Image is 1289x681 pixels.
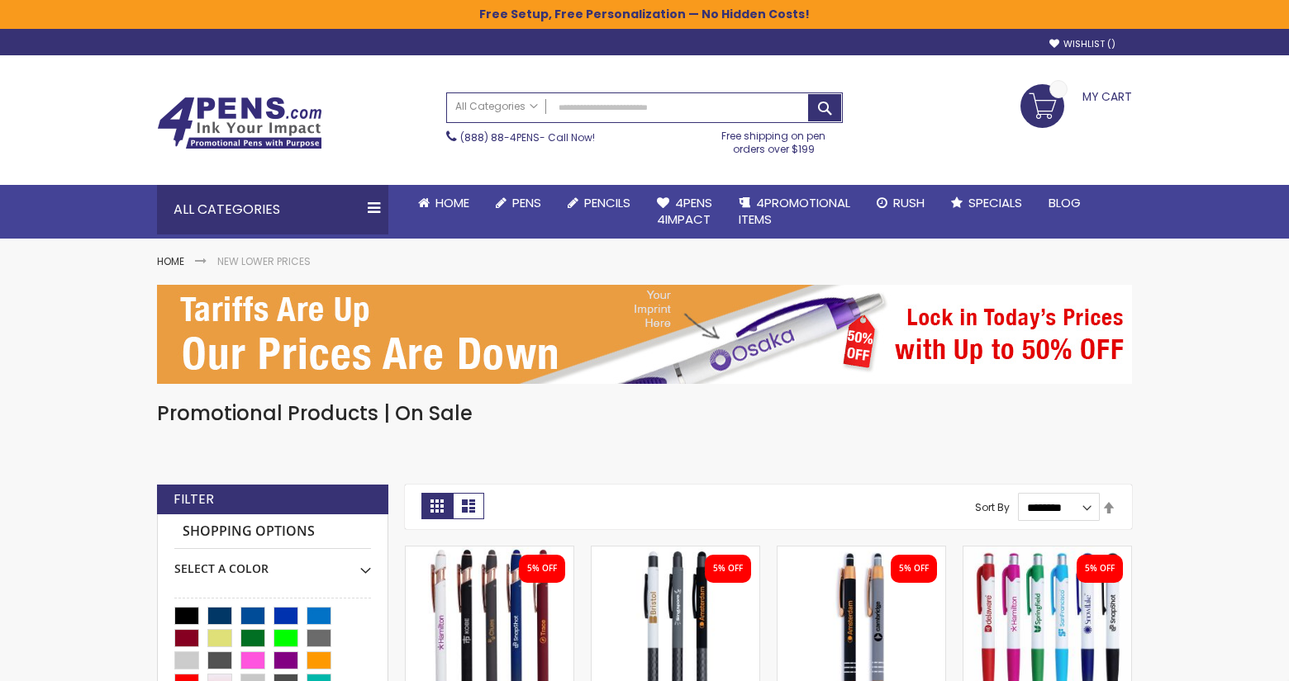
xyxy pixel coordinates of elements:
h1: Promotional Products | On Sale [157,400,1132,427]
a: (888) 88-4PENS [460,130,540,144]
a: Eco Maddie Recycled Plastic Gel Click Pen [963,546,1131,560]
span: - Call Now! [460,130,595,144]
img: New Lower Prices [157,285,1132,384]
strong: Grid [421,493,453,519]
a: Custom Recycled Fleetwood Stylus Satin Soft Touch Gel Click Pen [592,546,759,560]
a: Rush [863,185,938,221]
strong: Filter [174,490,214,508]
img: 4Pens Custom Pens and Promotional Products [157,97,322,149]
div: 5% OFF [899,563,929,575]
a: Specials [938,185,1035,221]
a: Blog [1035,185,1094,221]
a: Personalized Copper Penny Stylus Satin Soft Touch Click Metal Pen [778,546,945,560]
div: All Categories [157,185,388,234]
a: 4Pens4impact [644,185,725,239]
span: All Categories [455,100,538,113]
span: Specials [968,194,1022,211]
span: 4Pens 4impact [657,194,712,228]
a: Pens [483,185,554,221]
a: Pencils [554,185,644,221]
label: Sort By [975,500,1010,514]
span: Blog [1049,194,1081,211]
a: Home [405,185,483,221]
a: 4PROMOTIONALITEMS [725,185,863,239]
span: 4PROMOTIONAL ITEMS [739,194,850,228]
div: Free shipping on pen orders over $199 [705,123,844,156]
span: Pens [512,194,541,211]
div: 5% OFF [713,563,743,575]
span: Pencils [584,194,630,211]
a: All Categories [447,93,546,121]
a: Custom Lexi Rose Gold Stylus Soft Touch Recycled Aluminum Pen [406,546,573,560]
div: Select A Color [174,549,371,577]
div: 5% OFF [1085,563,1115,575]
a: Wishlist [1049,38,1115,50]
span: Rush [893,194,925,211]
a: Home [157,254,184,268]
span: Home [435,194,469,211]
strong: New Lower Prices [217,254,311,268]
strong: Shopping Options [174,514,371,550]
div: 5% OFF [527,563,557,575]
